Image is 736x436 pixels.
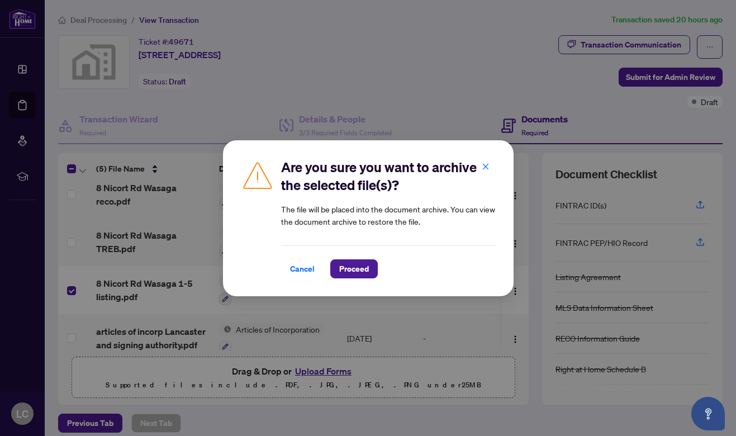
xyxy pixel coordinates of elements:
[339,260,369,278] span: Proceed
[281,158,496,194] h2: Are you sure you want to archive the selected file(s)?
[330,259,378,278] button: Proceed
[241,158,274,192] img: Caution Icon
[281,259,324,278] button: Cancel
[482,162,490,170] span: close
[691,397,725,430] button: Open asap
[281,203,496,228] article: The file will be placed into the document archive. You can view the document archive to restore t...
[290,260,315,278] span: Cancel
